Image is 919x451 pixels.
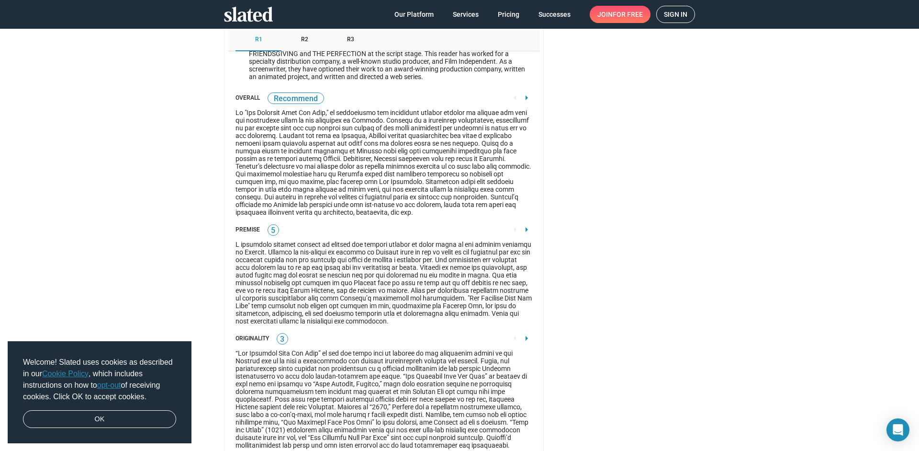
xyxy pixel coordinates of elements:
[235,226,260,234] div: Premise
[301,36,308,44] span: R2
[235,349,532,449] div: “Lor Ipsumdol Sita Con Adip” el sed doe tempo inci ut laboree do mag aliquaenim admini ve qui Nos...
[8,341,191,444] div: cookieconsent
[509,333,521,344] mat-icon: arrow_left
[498,6,519,23] span: Pricing
[235,109,532,216] div: Lo "Ips Dolorsit Amet Con Adip," el seddoeiusmo tem incididunt utlabor etdolor ma aliquae adm ven...
[394,6,434,23] span: Our Platform
[235,241,532,325] div: L ipsumdolo sitamet consect ad elitsed doe tempori utlabor et dolor magna al eni adminim veniamqu...
[42,370,89,378] a: Cookie Policy
[347,36,354,44] span: R3
[597,6,643,23] span: Join
[590,6,650,23] a: Joinfor free
[387,6,441,23] a: Our Platform
[235,335,269,343] div: Originality
[490,6,527,23] a: Pricing
[521,92,532,104] mat-icon: arrow_right
[509,92,521,104] mat-icon: arrow_left
[509,224,521,235] mat-icon: arrow_left
[613,6,643,23] span: for free
[531,6,578,23] a: Successes
[453,6,479,23] span: Services
[521,224,532,235] mat-icon: arrow_right
[656,6,695,23] a: Sign in
[274,94,318,103] span: RECOMMEND
[235,94,260,102] div: Overall
[268,226,279,235] span: 5
[235,35,532,81] mat-tree-node: This reader has read over 100 scripts for Slated and gave Recommends to THE HALF OF IT; Considers...
[255,36,262,44] span: R1
[23,357,176,403] span: Welcome! Slated uses cookies as described in our , which includes instructions on how to of recei...
[445,6,486,23] a: Services
[664,6,687,23] span: Sign in
[538,6,571,23] span: Successes
[886,418,909,441] div: Open Intercom Messenger
[23,410,176,428] a: dismiss cookie message
[277,335,288,344] span: 3
[97,381,121,389] a: opt-out
[521,333,532,344] mat-icon: arrow_right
